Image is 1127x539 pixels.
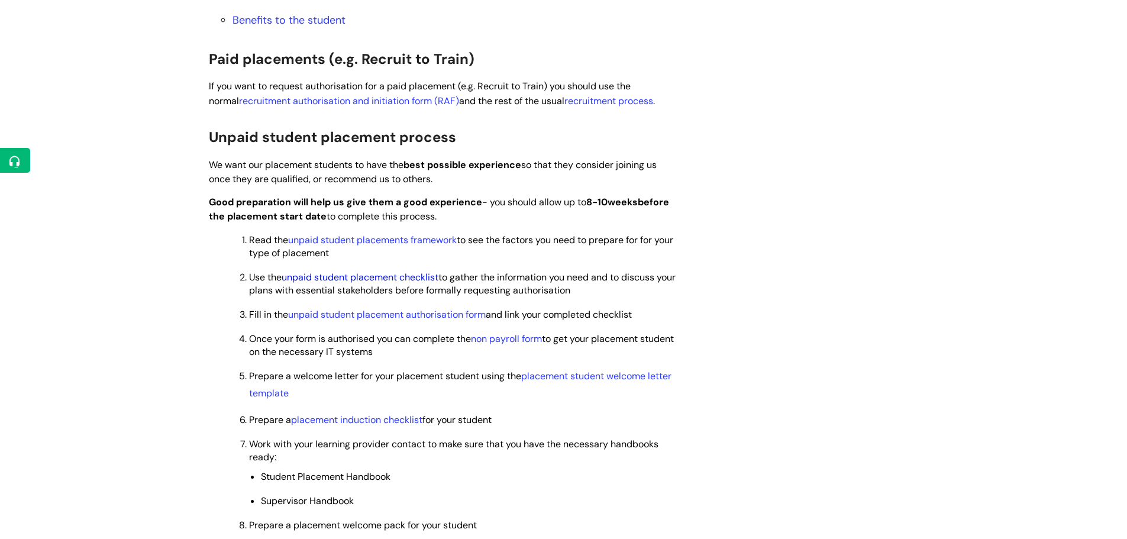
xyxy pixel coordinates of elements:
[249,308,632,321] span: Fill in the
[249,234,673,259] span: Read the to see the factors you need to prepare for for your type of placement
[403,159,521,171] strong: best possible experience
[209,50,474,68] span: Paid placements (e.g. Recruit to Train)
[239,95,459,107] a: recruitment authorisation and initiation form (RAF)
[249,438,658,463] span: Work with your learning provider contact to make sure that you have the necessary handbooks ready:
[288,308,632,321] span: and link your completed checklist
[249,333,674,358] span: Once your form is authorised you can complete the to get your placement student on the necessary ...
[249,370,671,399] a: placement student welcome letter template
[209,128,456,146] span: Unpaid student placement process
[232,13,345,27] a: Benefits to the student
[249,370,671,399] span: Prepare a welcome letter for your placement student using the
[249,271,676,296] span: Use the to gather the information you need and to discuss your plans with essential stakeholders ...
[586,196,608,208] strong: 8-10
[291,414,422,426] a: placement induction checklist
[249,519,477,531] span: Prepare a placement welcome pack for your student
[209,196,482,208] strong: Good preparation will help us give them a good experience
[282,271,438,283] a: unpaid student placement checklist
[564,95,653,107] a: recruitment process
[261,470,390,483] span: Student Placement Handbook
[288,308,486,321] a: unpaid student placement authorisation form
[209,159,657,186] span: We want our placement students to have the so that they consider joining us once they are qualifi...
[261,495,354,507] span: Supervisor Handbook
[288,234,457,246] a: unpaid student placements framework
[209,80,655,107] span: If you want to request authorisation for a paid placement (e.g. Recruit to Train) you should use ...
[608,196,638,208] strong: weeks
[209,196,608,208] span: - you should allow up to
[249,414,492,426] span: Prepare a for your student
[471,333,542,345] a: non payroll form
